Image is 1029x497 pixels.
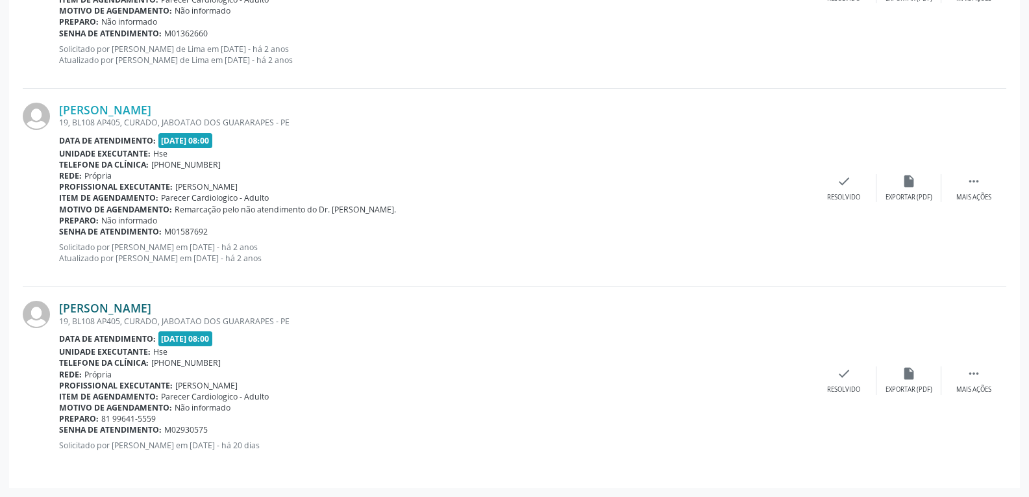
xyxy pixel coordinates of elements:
div: Resolvido [827,385,860,394]
b: Senha de atendimento: [59,424,162,435]
b: Unidade executante: [59,346,151,357]
div: Mais ações [956,193,991,202]
b: Rede: [59,369,82,380]
b: Item de agendamento: [59,192,158,203]
span: Parecer Cardiologico - Adulto [161,192,269,203]
b: Motivo de agendamento: [59,5,172,16]
span: [PERSON_NAME] [175,380,238,391]
b: Data de atendimento: [59,333,156,344]
div: Resolvido [827,193,860,202]
span: Não informado [175,5,230,16]
span: [PHONE_NUMBER] [151,159,221,170]
i: insert_drive_file [902,174,916,188]
span: [PERSON_NAME] [175,181,238,192]
div: Mais ações [956,385,991,394]
i: insert_drive_file [902,366,916,381]
div: 19, BL108 AP405, CURADO, JABOATAO DOS GUARARAPES - PE [59,316,812,327]
span: Própria [84,369,112,380]
span: Hse [153,148,167,159]
p: Solicitado por [PERSON_NAME] de Lima em [DATE] - há 2 anos Atualizado por [PERSON_NAME] de Lima e... [59,44,812,66]
i:  [967,174,981,188]
b: Preparo: [59,413,99,424]
b: Senha de atendimento: [59,28,162,39]
b: Item de agendamento: [59,391,158,402]
div: Exportar (PDF) [886,193,932,202]
span: Remarcação pelo não atendimento do Dr. [PERSON_NAME]. [175,204,396,215]
i: check [837,366,851,381]
span: 81 99641-5559 [101,413,156,424]
p: Solicitado por [PERSON_NAME] em [DATE] - há 20 dias [59,440,812,451]
b: Preparo: [59,16,99,27]
span: Não informado [101,215,157,226]
span: M01587692 [164,226,208,237]
a: [PERSON_NAME] [59,103,151,117]
img: img [23,103,50,130]
p: Solicitado por [PERSON_NAME] em [DATE] - há 2 anos Atualizado por [PERSON_NAME] em [DATE] - há 2 ... [59,242,812,264]
span: [PHONE_NUMBER] [151,357,221,368]
a: [PERSON_NAME] [59,301,151,315]
span: M02930575 [164,424,208,435]
div: 19, BL108 AP405, CURADO, JABOATAO DOS GUARARAPES - PE [59,117,812,128]
img: img [23,301,50,328]
span: Não informado [175,402,230,413]
b: Data de atendimento: [59,135,156,146]
i: check [837,174,851,188]
div: Exportar (PDF) [886,385,932,394]
span: Própria [84,170,112,181]
b: Unidade executante: [59,148,151,159]
span: [DATE] 08:00 [158,331,213,346]
b: Motivo de agendamento: [59,204,172,215]
b: Telefone da clínica: [59,357,149,368]
b: Profissional executante: [59,380,173,391]
span: Não informado [101,16,157,27]
b: Preparo: [59,215,99,226]
span: Parecer Cardiologico - Adulto [161,391,269,402]
b: Rede: [59,170,82,181]
span: M01362660 [164,28,208,39]
b: Profissional executante: [59,181,173,192]
span: Hse [153,346,167,357]
b: Telefone da clínica: [59,159,149,170]
b: Motivo de agendamento: [59,402,172,413]
span: [DATE] 08:00 [158,133,213,148]
b: Senha de atendimento: [59,226,162,237]
i:  [967,366,981,381]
